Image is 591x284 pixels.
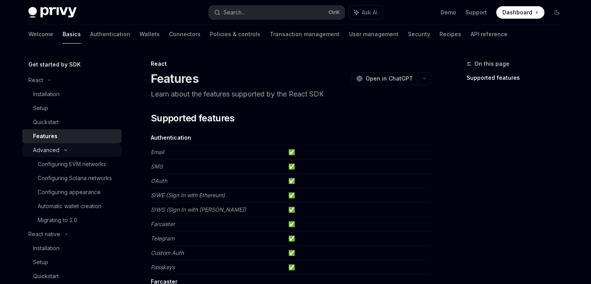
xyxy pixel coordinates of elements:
a: Wallets [139,25,160,44]
a: Supported features [467,72,569,84]
td: ✅ [285,174,431,188]
a: Features [22,129,122,143]
td: ✅ [285,160,431,174]
div: Migrating to 2.0 [38,216,77,225]
em: OAuth [151,177,167,184]
div: Installation [33,244,59,253]
a: API reference [471,25,507,44]
button: Toggle dark mode [551,6,563,19]
div: React [151,60,431,68]
a: Recipes [439,25,461,44]
div: Quickstart [33,272,59,281]
a: Welcome [28,25,53,44]
div: Configuring appearance [38,188,101,197]
a: Setup [22,255,122,269]
span: Open in ChatGPT [366,75,413,82]
div: Quickstart [33,117,59,127]
a: Security [408,25,430,44]
a: Quickstart [22,269,122,283]
em: Passkeys [151,264,175,270]
td: ✅ [285,217,431,231]
a: Automatic wallet creation [22,199,122,213]
span: On this page [474,59,509,68]
a: Quickstart [22,115,122,129]
a: User management [349,25,399,44]
div: Advanced [33,146,59,155]
em: SMS [151,163,163,170]
div: Installation [33,89,59,99]
strong: Authentication [151,134,191,141]
p: Learn about the features supported by the React SDK [151,89,431,100]
em: Custom Auth [151,249,184,256]
img: dark logo [28,7,77,18]
a: Connectors [169,25,200,44]
a: Installation [22,87,122,101]
em: Telegram [151,235,174,242]
div: Search... [223,8,245,17]
a: Policies & controls [210,25,260,44]
a: Authentication [90,25,130,44]
h5: Get started by SDK [28,60,81,69]
a: Demo [441,9,456,16]
button: Open in ChatGPT [351,72,418,85]
em: SIWE (Sign In with Ethereum) [151,192,225,198]
em: SIWS (Sign In with [PERSON_NAME]) [151,206,246,213]
div: React native [28,230,60,239]
button: Search...CtrlK [209,5,345,19]
div: Configuring EVM networks [38,160,106,169]
div: Features [33,131,58,141]
div: React [28,75,43,85]
td: ✅ [285,231,431,246]
td: ✅ [285,260,431,275]
a: Support [465,9,487,16]
span: Dashboard [502,9,532,16]
a: Migrating to 2.0 [22,213,122,227]
em: Email [151,149,164,155]
a: Installation [22,241,122,255]
a: Configuring EVM networks [22,157,122,171]
div: Setup [33,103,48,113]
span: Supported features [151,112,234,124]
span: Ctrl K [328,9,340,16]
div: Automatic wallet creation [38,202,101,211]
a: Setup [22,101,122,115]
a: Transaction management [270,25,340,44]
a: Configuring appearance [22,185,122,199]
a: Basics [63,25,81,44]
div: Configuring Solana networks [38,174,112,183]
td: ✅ [285,188,431,203]
h1: Features [151,72,199,86]
a: Configuring Solana networks [22,171,122,185]
button: Ask AI [349,5,383,19]
span: Ask AI [362,9,377,16]
td: ✅ [285,145,431,160]
em: Farcaster [151,221,175,227]
td: ✅ [285,246,431,260]
td: ✅ [285,203,431,217]
div: Setup [33,258,48,267]
a: Dashboard [496,6,544,19]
